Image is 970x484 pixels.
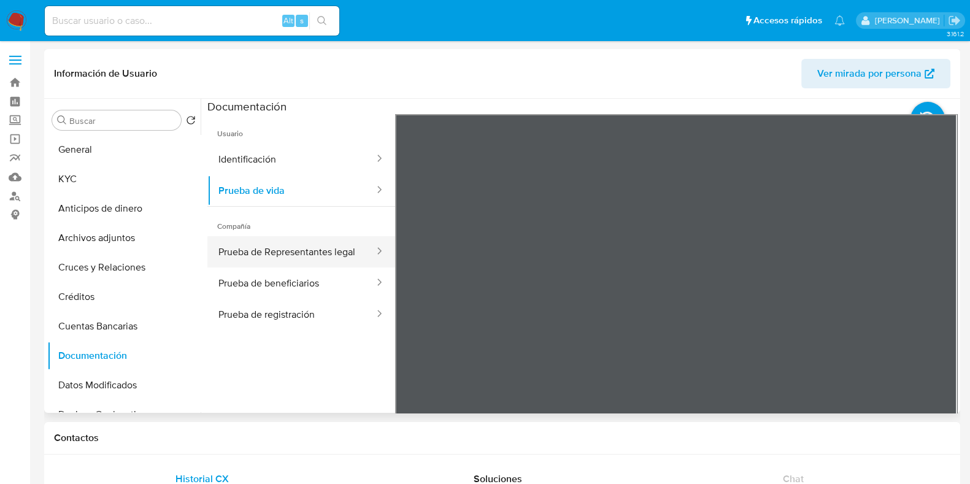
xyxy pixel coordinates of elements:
[948,14,961,27] a: Salir
[874,15,944,26] p: felipe.cayon@mercadolibre.com
[47,282,201,312] button: Créditos
[47,400,201,429] button: Devices Geolocation
[57,115,67,125] button: Buscar
[47,194,201,223] button: Anticipos de dinero
[283,15,293,26] span: Alt
[47,371,201,400] button: Datos Modificados
[54,432,950,444] h1: Contactos
[801,59,950,88] button: Ver mirada por persona
[753,14,822,27] span: Accesos rápidos
[186,115,196,129] button: Volver al orden por defecto
[47,223,201,253] button: Archivos adjuntos
[54,67,157,80] h1: Información de Usuario
[47,312,201,341] button: Cuentas Bancarias
[47,135,201,164] button: General
[309,12,334,29] button: search-icon
[47,253,201,282] button: Cruces y Relaciones
[834,15,845,26] a: Notificaciones
[817,59,922,88] span: Ver mirada por persona
[300,15,304,26] span: s
[47,164,201,194] button: KYC
[69,115,176,126] input: Buscar
[47,341,201,371] button: Documentación
[45,13,339,29] input: Buscar usuario o caso...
